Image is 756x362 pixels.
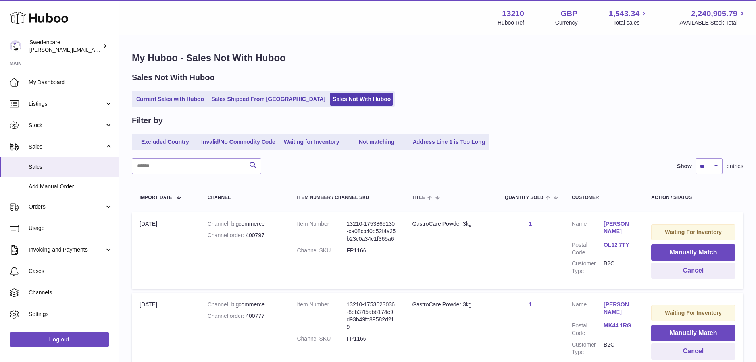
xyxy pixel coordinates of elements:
dt: Name [572,220,604,237]
img: rebecca.fall@swedencare.co.uk [10,40,21,52]
div: Customer [572,195,635,200]
span: Orders [29,203,104,211]
span: Import date [140,195,172,200]
dt: Customer Type [572,341,604,356]
span: Sales [29,143,104,151]
a: Waiting for Inventory [280,136,343,149]
span: Total sales [613,19,648,27]
a: Invalid/No Commodity Code [198,136,278,149]
dd: 13210-1753623036-8eb37f5abb174e9d93b49fc89582d219 [346,301,396,331]
dd: FP1166 [346,247,396,254]
dt: Postal Code [572,241,604,256]
a: Not matching [345,136,408,149]
button: Manually Match [651,244,735,261]
strong: GBP [560,8,577,19]
dt: Name [572,301,604,318]
strong: Channel [208,301,231,308]
dd: 13210-1753865130-ca08cb40b52f4a35b23c0a34c1f365a6 [346,220,396,243]
h1: My Huboo - Sales Not With Huboo [132,52,743,64]
span: Title [412,195,425,200]
span: Quantity Sold [505,195,544,200]
a: [PERSON_NAME] [604,220,635,235]
a: Address Line 1 is Too Long [410,136,488,149]
strong: Waiting For Inventory [665,310,721,316]
div: bigcommerce [208,301,281,308]
div: Currency [555,19,578,27]
dt: Postal Code [572,322,604,337]
a: [PERSON_NAME] [604,301,635,316]
span: 1,543.34 [609,8,640,19]
h2: Sales Not With Huboo [132,72,215,83]
h2: Filter by [132,115,163,126]
a: 2,240,905.79 AVAILABLE Stock Total [679,8,746,27]
div: Swedencare [29,39,101,54]
a: Current Sales with Huboo [133,93,207,106]
span: Sales [29,163,113,171]
td: [DATE] [132,212,200,289]
span: Stock [29,122,104,129]
a: Sales Not With Huboo [330,93,393,106]
dd: FP1166 [346,335,396,343]
span: entries [727,163,743,170]
span: Cases [29,267,113,275]
strong: Channel [208,221,231,227]
span: Channels [29,289,113,296]
strong: 13210 [502,8,524,19]
button: Manually Match [651,325,735,341]
dt: Channel SKU [297,335,346,343]
dt: Item Number [297,220,346,243]
a: Excluded Country [133,136,197,149]
div: Huboo Ref [498,19,524,27]
dt: Customer Type [572,260,604,275]
span: My Dashboard [29,79,113,86]
strong: Channel order [208,232,246,238]
a: Sales Shipped From [GEOGRAPHIC_DATA] [208,93,328,106]
label: Show [677,163,692,170]
strong: Channel order [208,313,246,319]
span: 2,240,905.79 [691,8,737,19]
span: AVAILABLE Stock Total [679,19,746,27]
button: Cancel [651,263,735,279]
span: Listings [29,100,104,108]
a: 1 [529,301,532,308]
dd: B2C [604,260,635,275]
a: MK44 1RG [604,322,635,329]
span: Usage [29,225,113,232]
span: Invoicing and Payments [29,246,104,254]
div: GastroCare Powder 3kg [412,301,489,308]
a: Log out [10,332,109,347]
span: [PERSON_NAME][EMAIL_ADDRESS][DOMAIN_NAME] [29,46,159,53]
span: Add Manual Order [29,183,113,190]
strong: Waiting For Inventory [665,229,721,235]
div: bigcommerce [208,220,281,228]
button: Cancel [651,343,735,360]
div: Action / Status [651,195,735,200]
dd: B2C [604,341,635,356]
div: 400797 [208,232,281,239]
div: Channel [208,195,281,200]
a: 1 [529,221,532,227]
div: GastroCare Powder 3kg [412,220,489,228]
a: 1,543.34 Total sales [609,8,649,27]
span: Settings [29,310,113,318]
div: Item Number / Channel SKU [297,195,396,200]
dt: Item Number [297,301,346,331]
div: 400777 [208,312,281,320]
dt: Channel SKU [297,247,346,254]
a: OL12 7TY [604,241,635,249]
